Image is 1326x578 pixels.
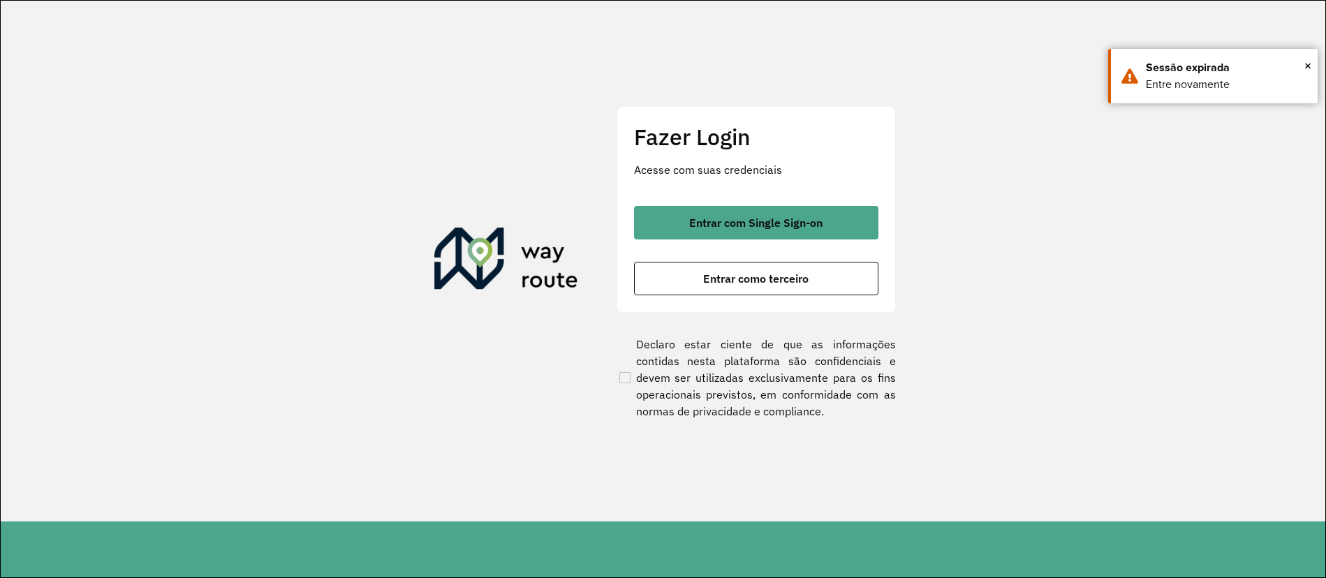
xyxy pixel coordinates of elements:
h2: Fazer Login [634,124,878,150]
span: × [1304,55,1311,76]
img: Roteirizador AmbevTech [434,228,578,295]
button: Close [1304,55,1311,76]
div: Sessão expirada [1146,59,1307,76]
label: Declaro estar ciente de que as informações contidas nesta plataforma são confidenciais e devem se... [617,336,896,420]
button: button [634,262,878,295]
span: Entrar com Single Sign-on [689,217,823,228]
button: button [634,206,878,239]
p: Acesse com suas credenciais [634,161,878,178]
span: Entrar como terceiro [703,273,809,284]
div: Entre novamente [1146,76,1307,93]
